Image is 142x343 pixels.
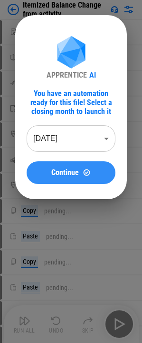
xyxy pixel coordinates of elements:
[51,169,79,176] span: Continue
[27,161,115,184] button: ContinueContinue
[83,168,91,176] img: Continue
[27,125,115,152] div: [DATE]
[52,36,90,70] img: Apprentice AI
[89,70,96,79] div: AI
[47,70,87,79] div: APPRENTICE
[27,89,115,116] div: You have an automation ready for this file! Select a closing month to launch it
